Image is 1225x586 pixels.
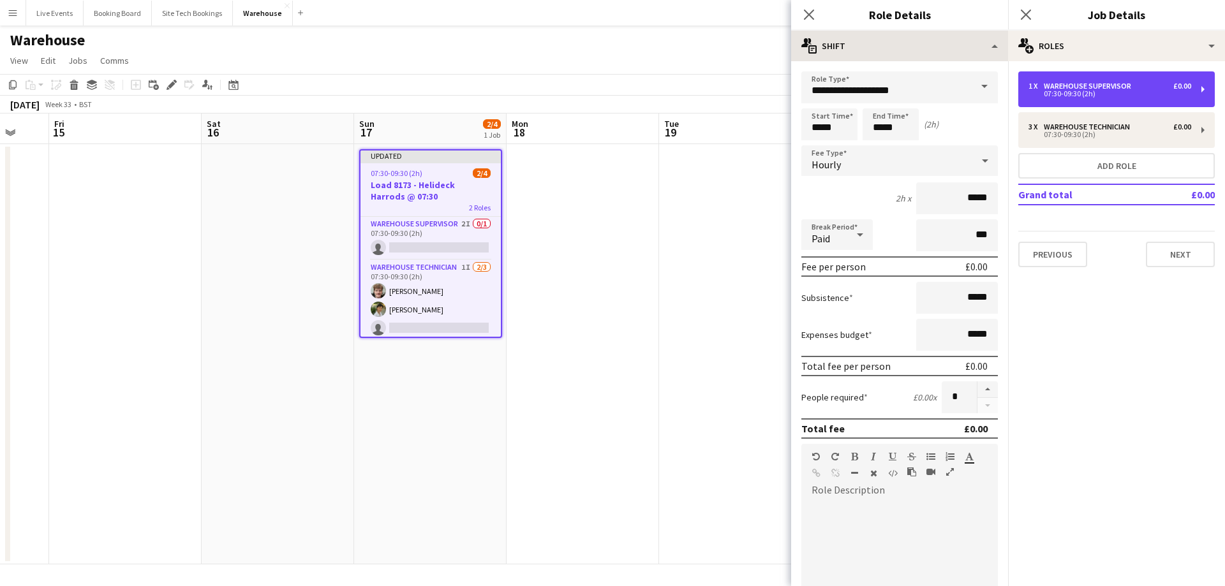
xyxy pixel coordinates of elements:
[10,98,40,111] div: [DATE]
[965,260,988,273] div: £0.00
[371,168,422,178] span: 07:30-09:30 (2h)
[26,1,84,26] button: Live Events
[801,392,868,403] label: People required
[359,118,375,129] span: Sun
[360,217,501,260] app-card-role: Warehouse Supervisor2I0/107:30-09:30 (2h)
[36,52,61,69] a: Edit
[791,6,1008,23] h3: Role Details
[100,55,129,66] span: Comms
[791,31,1008,61] div: Shift
[926,451,935,462] button: Unordered List
[484,130,500,140] div: 1 Job
[95,52,134,69] a: Comms
[233,1,293,26] button: Warehouse
[869,468,878,478] button: Clear Formatting
[63,52,93,69] a: Jobs
[850,468,859,478] button: Horizontal Line
[1173,82,1191,91] div: £0.00
[926,467,935,477] button: Insert video
[510,125,528,140] span: 18
[946,451,954,462] button: Ordered List
[360,150,501,161] div: Updated
[907,451,916,462] button: Strikethrough
[52,125,64,140] span: 15
[662,125,679,140] span: 19
[512,118,528,129] span: Mon
[1008,6,1225,23] h3: Job Details
[869,451,878,462] button: Italic
[1008,31,1225,61] div: Roles
[205,125,221,140] span: 16
[977,381,998,398] button: Increase
[359,149,502,338] app-job-card: Updated07:30-09:30 (2h)2/4Load 8173 - Helideck Harrods @ 07:302 RolesWarehouse Supervisor2I0/107:...
[801,329,872,341] label: Expenses budget
[913,392,937,403] div: £0.00 x
[888,451,897,462] button: Underline
[831,451,840,462] button: Redo
[360,260,501,341] app-card-role: Warehouse Technician1I2/307:30-09:30 (2h)[PERSON_NAME][PERSON_NAME]
[965,360,988,372] div: £0.00
[483,119,501,129] span: 2/4
[1028,82,1044,91] div: 1 x
[801,422,845,435] div: Total fee
[1173,122,1191,131] div: £0.00
[946,467,954,477] button: Fullscreen
[964,422,988,435] div: £0.00
[79,99,92,109] div: BST
[5,52,33,69] a: View
[68,55,87,66] span: Jobs
[812,451,820,462] button: Undo
[664,118,679,129] span: Tue
[801,292,853,304] label: Subsistence
[1154,184,1215,205] td: £0.00
[1018,153,1215,179] button: Add role
[850,451,859,462] button: Bold
[360,179,501,202] h3: Load 8173 - Helideck Harrods @ 07:30
[207,118,221,129] span: Sat
[801,360,891,372] div: Total fee per person
[924,119,939,130] div: (2h)
[54,118,64,129] span: Fri
[469,203,491,212] span: 2 Roles
[1028,131,1191,138] div: 07:30-09:30 (2h)
[1018,184,1154,205] td: Grand total
[812,232,830,245] span: Paid
[1044,82,1136,91] div: Warehouse Supervisor
[801,260,866,273] div: Fee per person
[10,55,28,66] span: View
[888,468,897,478] button: HTML Code
[812,158,841,171] span: Hourly
[357,125,375,140] span: 17
[1028,122,1044,131] div: 3 x
[1028,91,1191,97] div: 07:30-09:30 (2h)
[1146,242,1215,267] button: Next
[84,1,152,26] button: Booking Board
[473,168,491,178] span: 2/4
[41,55,56,66] span: Edit
[1018,242,1087,267] button: Previous
[965,451,974,462] button: Text Color
[1044,122,1135,131] div: Warehouse Technician
[896,193,911,204] div: 2h x
[42,99,74,109] span: Week 33
[907,467,916,477] button: Paste as plain text
[10,31,85,50] h1: Warehouse
[152,1,233,26] button: Site Tech Bookings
